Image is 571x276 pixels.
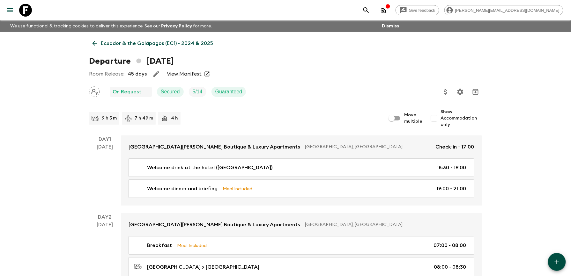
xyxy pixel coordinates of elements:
[437,164,466,171] p: 18:30 - 19:00
[89,70,124,78] p: Room Release:
[167,71,202,77] a: View Manifest
[405,8,439,13] span: Give feedback
[157,87,184,97] div: Secured
[436,143,474,151] p: Check-in - 17:00
[454,85,467,98] button: Settings
[223,185,252,192] p: Meal Included
[135,115,153,121] p: 7 h 49 m
[129,236,474,255] a: BreakfastMeal Included07:00 - 08:00
[89,55,174,68] h1: Departure [DATE]
[102,115,117,121] p: 9 h 5 m
[89,88,100,93] span: Assign pack leader
[161,24,192,28] a: Privacy Policy
[215,88,242,96] p: Guaranteed
[452,8,563,13] span: [PERSON_NAME][EMAIL_ADDRESS][DOMAIN_NAME]
[434,242,466,249] p: 07:00 - 08:00
[121,213,482,236] a: [GEOGRAPHIC_DATA][PERSON_NAME] Boutique & Luxury Apartments[GEOGRAPHIC_DATA], [GEOGRAPHIC_DATA]
[439,85,452,98] button: Update Price, Early Bird Discount and Costs
[129,179,474,198] a: Welcome dinner and briefingMeal Included19:00 - 21:00
[161,88,180,96] p: Secured
[121,135,482,158] a: [GEOGRAPHIC_DATA][PERSON_NAME] Boutique & Luxury Apartments[GEOGRAPHIC_DATA], [GEOGRAPHIC_DATA]Ch...
[147,242,172,249] p: Breakfast
[129,221,300,229] p: [GEOGRAPHIC_DATA][PERSON_NAME] Boutique & Luxury Apartments
[89,37,217,50] a: Ecuador & the Galápagos (EC1) • 2024 & 2025
[128,70,147,78] p: 45 days
[444,5,563,15] div: [PERSON_NAME][EMAIL_ADDRESS][DOMAIN_NAME]
[101,40,213,47] p: Ecuador & the Galápagos (EC1) • 2024 & 2025
[177,242,207,249] p: Meal Included
[8,20,215,32] p: We use functional & tracking cookies to deliver this experience. See our for more.
[129,143,300,151] p: [GEOGRAPHIC_DATA][PERSON_NAME] Boutique & Luxury Apartments
[113,88,141,96] p: On Request
[380,22,401,31] button: Dismiss
[469,85,482,98] button: Archive (Completed, Cancelled or Unsynced Departures only)
[147,185,218,192] p: Welcome dinner and briefing
[189,87,206,97] div: Trip Fill
[305,222,469,228] p: [GEOGRAPHIC_DATA], [GEOGRAPHIC_DATA]
[147,263,259,271] p: [GEOGRAPHIC_DATA] > [GEOGRAPHIC_DATA]
[305,144,431,150] p: [GEOGRAPHIC_DATA], [GEOGRAPHIC_DATA]
[360,4,373,17] button: search adventures
[97,143,113,206] div: [DATE]
[396,5,439,15] a: Give feedback
[129,158,474,177] a: Welcome drink at the hotel ([GEOGRAPHIC_DATA])18:30 - 19:00
[434,263,466,271] p: 08:00 - 08:30
[89,213,121,221] p: Day 2
[437,185,466,192] p: 19:00 - 21:00
[193,88,203,96] p: 5 / 14
[404,112,423,125] span: Move multiple
[441,109,482,128] span: Show Accommodation only
[89,135,121,143] p: Day 1
[147,164,272,171] p: Welcome drink at the hotel ([GEOGRAPHIC_DATA])
[171,115,178,121] p: 4 h
[4,4,17,17] button: menu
